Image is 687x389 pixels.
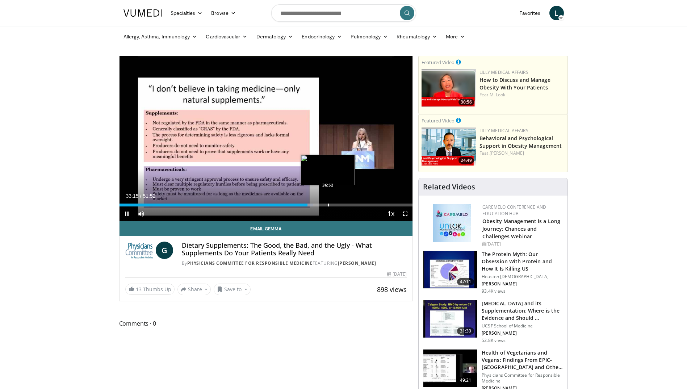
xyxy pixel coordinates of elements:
div: By FEATURING [182,260,407,267]
img: 606f2b51-b844-428b-aa21-8c0c72d5a896.150x105_q85_crop-smart_upscale.jpg [423,350,477,387]
button: Pause [120,206,134,221]
a: CaReMeLO Conference and Education Hub [482,204,546,217]
span: 31:30 [457,327,474,335]
a: [PERSON_NAME] [338,260,376,266]
img: Physicians Committee for Responsible Medicine [125,242,153,259]
a: 31:30 [MEDICAL_DATA] and its Supplementation: Where is the Evidence and Should … UCSF School of M... [423,300,563,343]
a: 30:56 [422,69,476,107]
a: Pulmonology [346,29,392,44]
h3: The Protein Myth: Our Obsession With Protein and How It Is Killing US [482,251,563,272]
video-js: Video Player [120,56,413,221]
button: Playback Rate [384,206,398,221]
a: Specialties [166,6,207,20]
small: Featured Video [422,117,454,124]
span: 47:11 [457,278,474,285]
h4: Dietary Supplements: The Good, the Bad, and the Ugly - What Supplements Do Your Patients Really Need [182,242,407,257]
button: Share [177,284,211,295]
p: 52.8K views [482,338,506,343]
a: G [156,242,173,259]
div: Progress Bar [120,204,413,206]
h3: Health of Vegetarians and Vegans: Findings From EPIC-[GEOGRAPHIC_DATA] and Othe… [482,349,563,371]
a: Dermatology [252,29,298,44]
button: Save to [214,284,251,295]
a: 24:49 [422,127,476,166]
span: 33:15 [126,193,139,199]
img: 4bb25b40-905e-443e-8e37-83f056f6e86e.150x105_q85_crop-smart_upscale.jpg [423,300,477,338]
button: Fullscreen [398,206,412,221]
p: [PERSON_NAME] [482,330,563,336]
a: Browse [207,6,240,20]
span: 13 [136,286,142,293]
p: UCSF School of Medicine [482,323,563,329]
p: [PERSON_NAME] [482,281,563,287]
a: [PERSON_NAME] [490,150,524,156]
span: / [140,193,142,199]
input: Search topics, interventions [271,4,416,22]
a: Lilly Medical Affairs [479,127,528,134]
span: Comments 0 [119,319,413,328]
span: 898 views [377,285,407,294]
img: VuMedi Logo [123,9,162,17]
img: c98a6a29-1ea0-4bd5-8cf5-4d1e188984a7.png.150x105_q85_crop-smart_upscale.png [422,69,476,107]
a: Obesity Management is a Long Journey: Chances and Challenges Webinar [482,218,560,240]
small: Featured Video [422,59,454,66]
h4: Related Videos [423,183,475,191]
img: ba3304f6-7838-4e41-9c0f-2e31ebde6754.png.150x105_q85_crop-smart_upscale.png [422,127,476,166]
span: 30:56 [458,99,474,105]
a: Favorites [515,6,545,20]
a: Email Gemma [120,221,413,236]
a: Cardiovascular [201,29,252,44]
p: 93.4K views [482,288,506,294]
span: 24:49 [458,157,474,164]
a: Lilly Medical Affairs [479,69,528,75]
a: Behavioral and Psychological Support in Obesity Management [479,135,562,149]
img: b7b8b05e-5021-418b-a89a-60a270e7cf82.150x105_q85_crop-smart_upscale.jpg [423,251,477,289]
h3: [MEDICAL_DATA] and its Supplementation: Where is the Evidence and Should … [482,300,563,322]
img: 45df64a9-a6de-482c-8a90-ada250f7980c.png.150x105_q85_autocrop_double_scale_upscale_version-0.2.jpg [433,204,471,242]
a: Allergy, Asthma, Immunology [119,29,202,44]
span: 51:52 [143,193,155,199]
a: 47:11 The Protein Myth: Our Obsession With Protein and How It Is Killing US Houston [DEMOGRAPHIC_... [423,251,563,294]
div: Feat. [479,92,565,98]
a: M. Look [490,92,506,98]
p: Houston [DEMOGRAPHIC_DATA] [482,274,563,280]
a: How to Discuss and Manage Obesity With Your Patients [479,76,550,91]
a: Endocrinology [297,29,346,44]
span: 49:21 [457,377,474,384]
a: Physicians Committee for Responsible Medicine [187,260,313,266]
button: Mute [134,206,148,221]
a: More [441,29,469,44]
div: [DATE] [482,241,562,247]
div: [DATE] [387,271,407,277]
a: Rheumatology [392,29,441,44]
img: image.jpeg [301,155,355,185]
p: Physicians Committee for Responsible Medicine [482,372,563,384]
a: 13 Thumbs Up [125,284,175,295]
a: L [549,6,564,20]
div: Feat. [479,150,565,156]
